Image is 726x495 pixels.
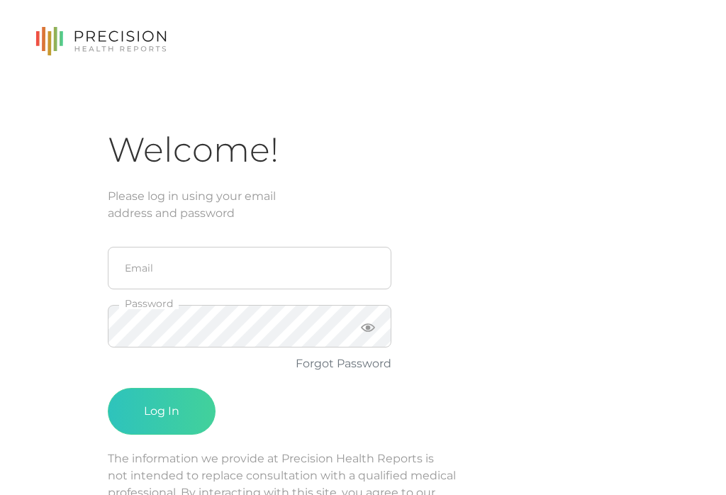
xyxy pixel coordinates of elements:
[296,357,391,370] a: Forgot Password
[108,388,216,435] button: Log In
[108,129,618,171] h1: Welcome!
[108,247,391,289] input: Email
[108,188,618,222] div: Please log in using your email address and password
